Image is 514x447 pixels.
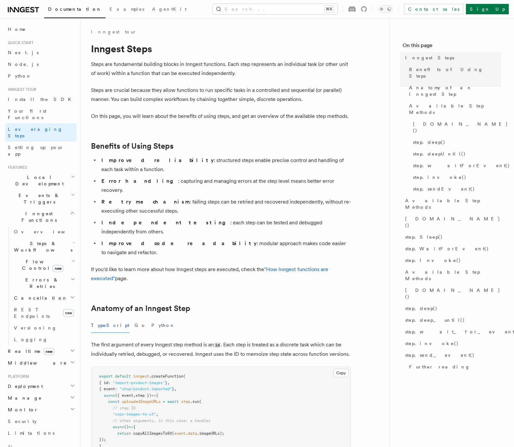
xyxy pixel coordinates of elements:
span: , [156,412,158,416]
span: [DOMAIN_NAME]() [405,287,501,300]
a: Available Step Methods [403,266,501,284]
span: ( [172,431,174,436]
a: step.invoke() [403,338,501,349]
span: event [174,431,186,436]
a: step.sleep() [410,136,501,148]
span: [DOMAIN_NAME]() [413,121,508,134]
span: { event [99,387,115,391]
a: Home [5,23,76,35]
button: Cancellation [11,292,76,304]
span: Overview [14,229,81,234]
strong: Improved reliability [101,157,214,163]
button: Python [151,318,175,333]
a: Examples [106,2,148,18]
span: Your first Functions [8,108,46,120]
button: TypeScript [91,318,129,333]
a: Leveraging Steps [5,123,76,142]
span: default [115,374,131,379]
span: ( [199,399,201,404]
span: Anatomy of an Inngest Step [409,84,501,97]
button: Deployment [5,380,76,392]
code: id [214,342,221,348]
a: Next.js [5,47,76,58]
a: Inngest tour [91,29,136,35]
strong: Improved code readability [101,240,257,246]
span: } [172,387,174,391]
a: Sign Up [466,4,509,14]
span: Versioning [14,325,57,330]
a: [DOMAIN_NAME]() [403,284,501,303]
span: Events & Triggers [5,192,71,205]
a: Overview [11,226,76,238]
kbd: ⌘K [325,6,334,12]
span: () [124,425,129,429]
p: Steps are fundamental building blocks in Inngest functions. Each step represents an individual ta... [91,60,351,78]
button: Go [135,318,146,333]
span: Setting up your app [8,145,64,156]
strong: Retry mechanism [101,199,190,205]
span: step.WaitForEvent() [405,245,489,252]
span: new [44,348,54,355]
span: Quick start [5,40,33,45]
span: new [53,265,63,272]
span: }); [99,437,106,442]
span: Documentation [48,6,102,12]
a: [DOMAIN_NAME]() [410,118,501,136]
span: export [99,374,113,379]
span: const [108,399,120,404]
span: , [167,380,170,385]
span: Benefits of Using Steps [409,66,501,79]
a: Security [5,416,76,427]
span: } [165,380,167,385]
a: AgentKit [148,2,190,18]
a: step.WaitForEvent() [403,243,501,255]
button: Manage [5,392,76,404]
span: Python [8,73,32,79]
span: step.sleep_until() [405,317,465,323]
a: Setting up your app [5,142,76,160]
span: Errors & Retries [11,277,71,290]
span: Security [8,419,37,424]
a: REST Endpointsnew [11,304,76,322]
a: step.Sleep() [403,231,501,243]
a: Anatomy of an Inngest Step [91,304,190,313]
span: Steps & Workflows [11,240,72,253]
span: Further reading [409,364,470,370]
span: step [181,399,190,404]
span: Limitations [8,430,55,436]
span: data [188,431,197,436]
span: Flow Control [11,258,71,271]
a: step.sleep() [403,303,501,314]
span: Cancellation [11,295,68,301]
span: Leveraging Steps [8,127,63,138]
div: Inngest Functions [5,226,76,345]
h4: On this page [403,42,501,52]
a: [DOMAIN_NAME]() [403,213,501,231]
li: : failing steps can be retried and recovered independently, without re-executing other successful... [99,197,351,216]
button: Inngest Functions [5,208,76,226]
span: , [133,393,135,398]
span: Home [8,26,26,32]
span: AgentKit [152,6,186,12]
a: step.Invoke() [403,255,501,266]
span: => [151,393,156,398]
a: step.sleep_until() [403,314,501,326]
span: // other arguments, in this case: a handler [113,418,211,423]
span: Local Development [5,174,71,187]
span: step.send_event() [405,352,475,358]
span: copyAllImagesToS3 [133,431,172,436]
span: Inngest tour [5,87,36,92]
a: Available Step Methods [403,195,501,213]
button: Copy [333,369,349,377]
p: The first argument of every Inngest step method is an . Each step is treated as a discrete task w... [91,340,351,359]
a: Inngest Steps [403,52,501,64]
span: .createFunction [149,374,183,379]
button: Errors & Retries [11,274,76,292]
span: async [104,393,115,398]
span: Deployment [5,383,43,390]
button: Monitor [5,404,76,416]
span: , [174,387,176,391]
button: Local Development [5,171,76,190]
li: : structured steps enable precise control and handling of each task within a function. [99,156,351,174]
span: Realtime [5,348,54,354]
